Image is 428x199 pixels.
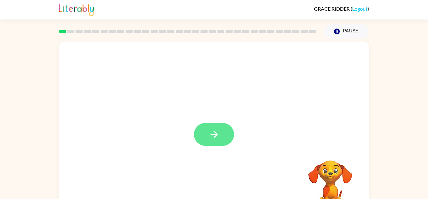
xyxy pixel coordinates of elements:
[352,6,368,12] a: Logout
[324,24,369,39] button: Pause
[59,3,94,16] img: Literably
[314,6,369,12] div: ( )
[314,6,351,12] span: GRACE RIDDER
